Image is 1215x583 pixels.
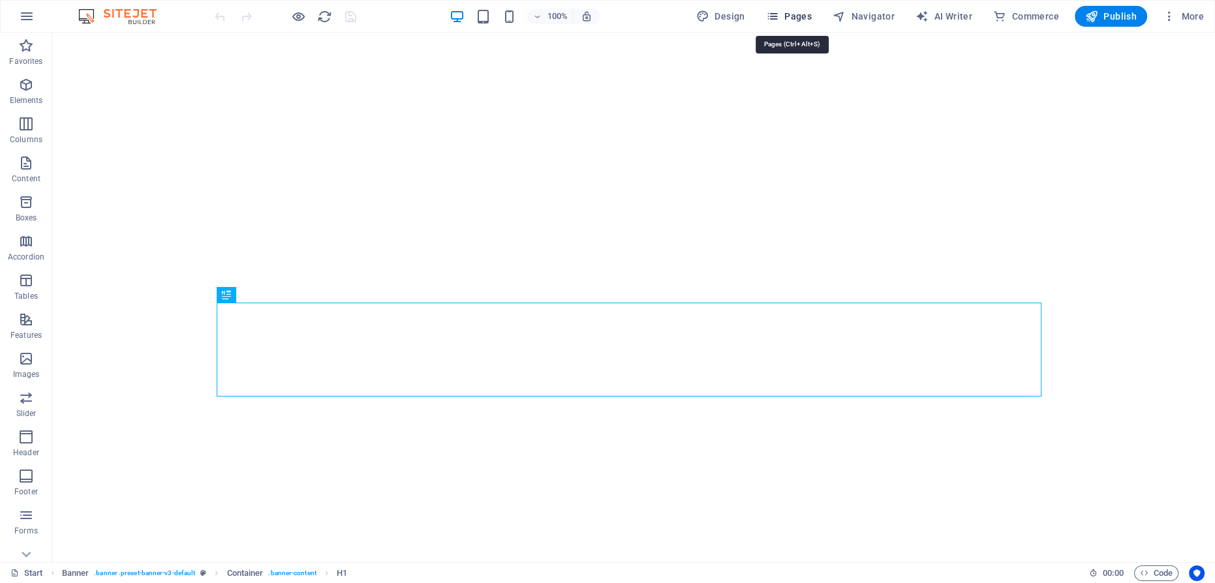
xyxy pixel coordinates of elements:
[316,8,332,24] button: reload
[14,486,38,497] p: Footer
[1112,568,1114,578] span: :
[227,565,264,581] span: Click to select. Double-click to edit
[290,8,306,24] button: Click here to leave preview mode and continue editing
[1085,10,1137,23] span: Publish
[8,252,44,262] p: Accordion
[337,565,347,581] span: Click to select. Double-click to edit
[527,8,574,24] button: 100%
[1075,6,1147,27] button: Publish
[1103,565,1123,581] span: 00 00
[14,291,38,301] p: Tables
[10,330,42,340] p: Features
[547,8,568,24] h6: 100%
[761,6,817,27] button: Pages
[9,56,42,67] p: Favorites
[1134,565,1178,581] button: Code
[200,569,206,576] i: This element is a customizable preset
[16,213,37,223] p: Boxes
[75,8,173,24] img: Editor Logo
[13,447,39,458] p: Header
[827,6,900,27] button: Navigator
[1163,10,1204,23] span: More
[268,565,316,581] span: . banner-content
[317,9,332,24] i: Reload page
[62,565,347,581] nav: breadcrumb
[696,10,745,23] span: Design
[993,10,1059,23] span: Commerce
[1158,6,1209,27] button: More
[62,565,89,581] span: Click to select. Double-click to edit
[14,526,38,536] p: Forms
[1189,565,1205,581] button: Usercentrics
[16,408,37,419] p: Slider
[1140,565,1173,581] span: Code
[766,10,812,23] span: Pages
[910,6,977,27] button: AI Writer
[691,6,750,27] div: Design (Ctrl+Alt+Y)
[12,173,40,184] p: Content
[1089,565,1124,581] h6: Session time
[94,565,195,581] span: . banner .preset-banner-v3-default
[915,10,972,23] span: AI Writer
[988,6,1064,27] button: Commerce
[10,95,43,106] p: Elements
[833,10,895,23] span: Navigator
[10,565,43,581] a: Click to cancel selection. Double-click to open Pages
[10,134,42,145] p: Columns
[581,10,592,22] i: On resize automatically adjust zoom level to fit chosen device.
[691,6,750,27] button: Design
[13,369,40,380] p: Images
